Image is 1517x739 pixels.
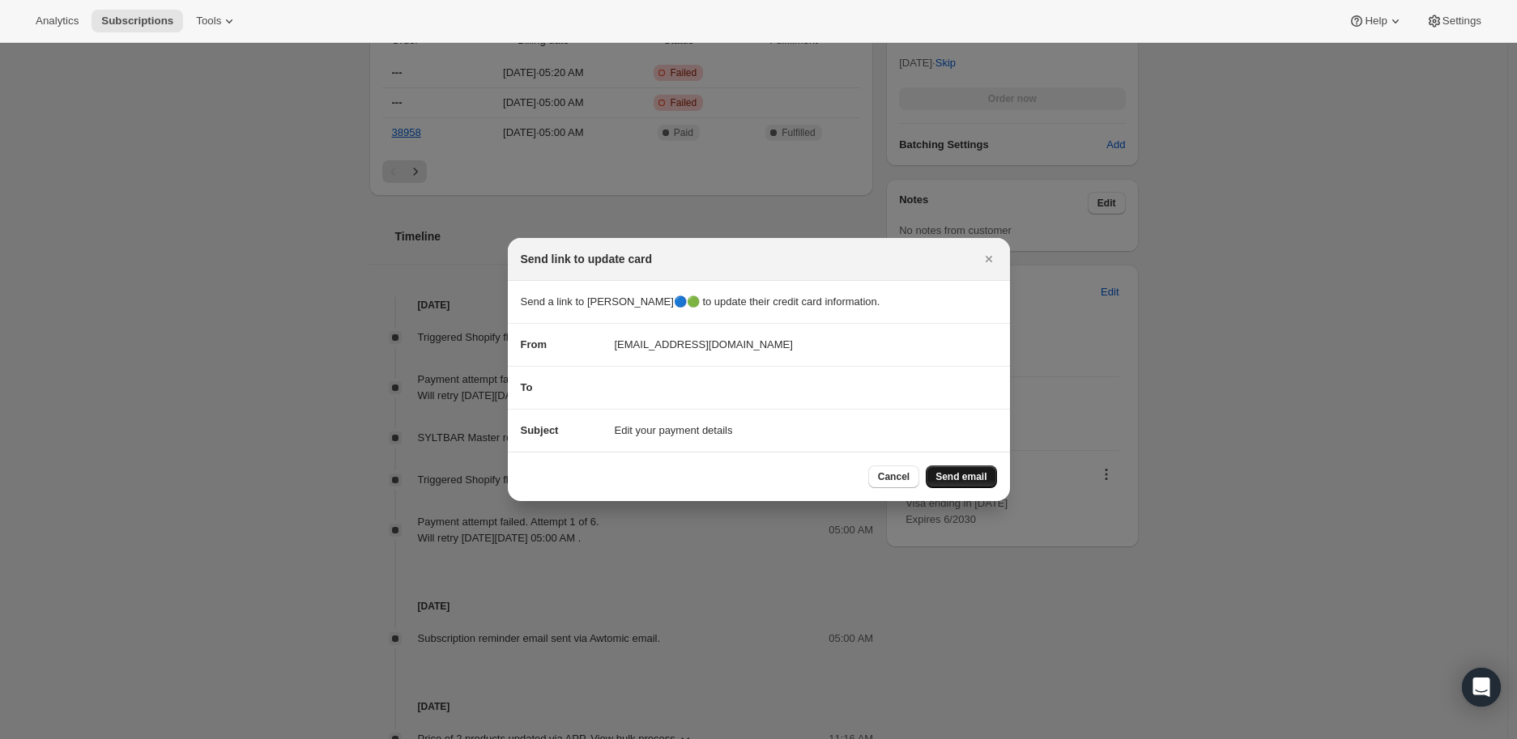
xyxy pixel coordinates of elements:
button: Cancel [868,465,919,488]
p: Send a link to [PERSON_NAME]🔵🟢 to update their credit card information. [521,294,997,310]
span: Tools [196,15,221,28]
button: Settings [1417,10,1491,32]
button: Close [978,248,1000,270]
span: From [521,338,548,350]
span: Subscriptions [101,15,173,28]
button: Send email [926,465,996,488]
button: Subscriptions [92,10,183,32]
h2: Send link to update card [521,251,653,267]
div: Open Intercom Messenger [1462,668,1501,707]
span: Analytics [36,15,79,28]
span: To [521,381,533,393]
button: Analytics [26,10,88,32]
button: Help [1339,10,1413,32]
span: Subject [521,424,559,436]
span: [EMAIL_ADDRESS][DOMAIN_NAME] [615,337,793,353]
span: Edit your payment details [615,423,733,439]
span: Send email [935,470,986,483]
button: Tools [186,10,247,32]
span: Cancel [878,470,910,483]
span: Help [1365,15,1387,28]
span: Settings [1442,15,1481,28]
